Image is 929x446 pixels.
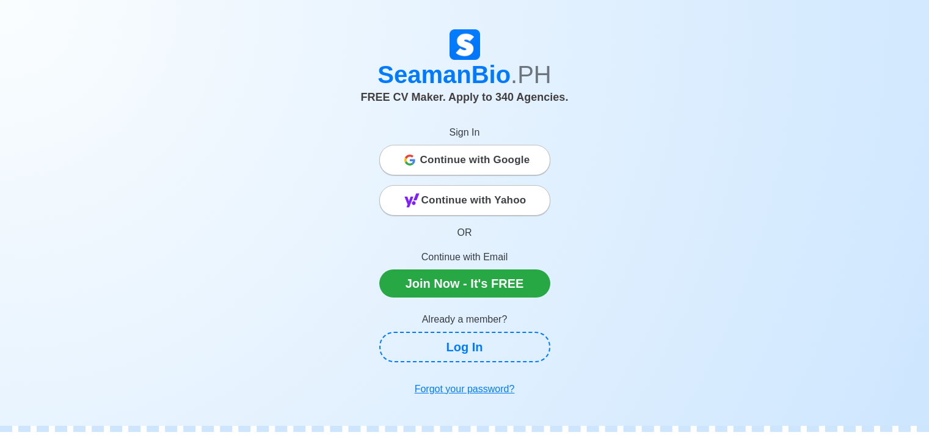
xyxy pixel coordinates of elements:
[379,145,550,175] button: Continue with Google
[379,225,550,240] p: OR
[379,250,550,265] p: Continue with Email
[450,29,480,60] img: Logo
[379,312,550,327] p: Already a member?
[379,377,550,401] a: Forgot your password?
[511,61,552,88] span: .PH
[126,60,804,89] h1: SeamanBio
[379,269,550,298] a: Join Now - It's FREE
[379,125,550,140] p: Sign In
[420,148,530,172] span: Continue with Google
[421,188,526,213] span: Continue with Yahoo
[415,384,515,394] u: Forgot your password?
[361,91,569,103] span: FREE CV Maker. Apply to 340 Agencies.
[379,185,550,216] button: Continue with Yahoo
[379,332,550,362] a: Log In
